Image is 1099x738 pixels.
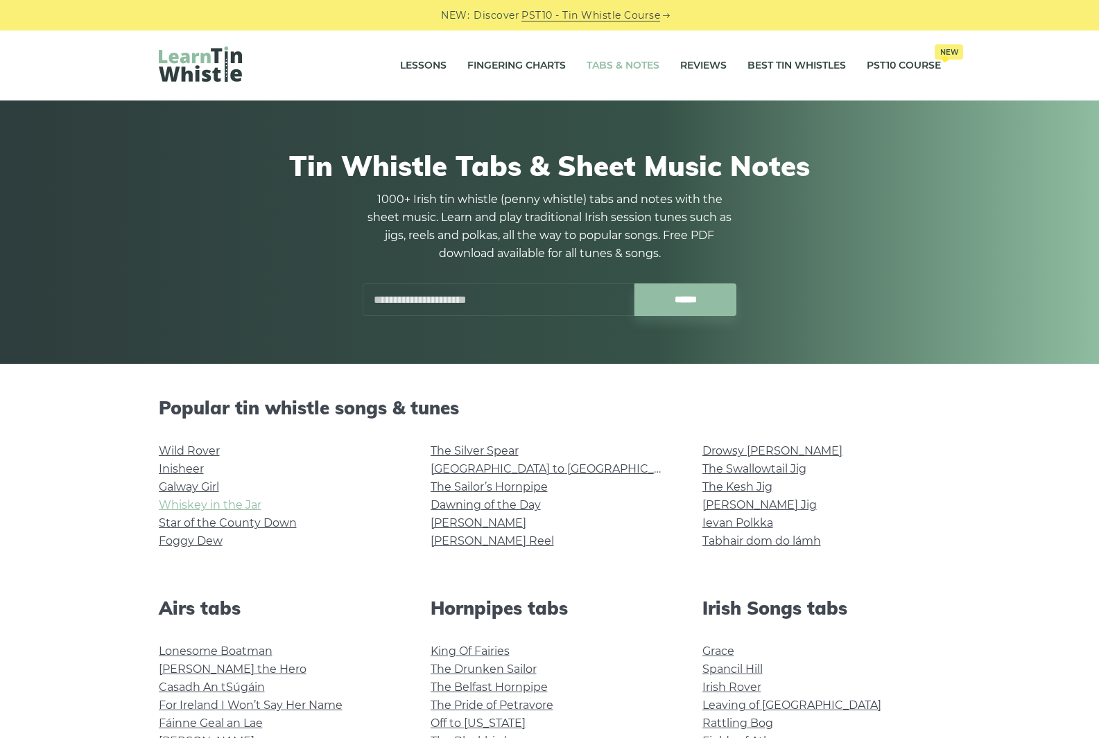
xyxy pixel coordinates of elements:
[747,49,846,83] a: Best Tin Whistles
[431,498,541,511] a: Dawning of the Day
[159,444,220,457] a: Wild Rover
[467,49,566,83] a: Fingering Charts
[431,597,669,619] h2: Hornpipes tabs
[159,644,272,658] a: Lonesome Boatman
[431,717,526,730] a: Off to [US_STATE]
[159,46,242,82] img: LearnTinWhistle.com
[702,534,821,547] a: Tabhair dom do lámh
[702,680,761,694] a: Irish Rover
[159,397,941,419] h2: Popular tin whistle songs & tunes
[702,699,881,712] a: Leaving of [GEOGRAPHIC_DATA]
[587,49,659,83] a: Tabs & Notes
[159,597,397,619] h2: Airs tabs
[159,662,306,676] a: [PERSON_NAME] the Hero
[431,534,554,547] a: [PERSON_NAME] Reel
[702,516,773,529] a: Ievan Polkka
[159,462,204,475] a: Inisheer
[159,717,263,730] a: Fáinne Geal an Lae
[431,480,548,493] a: The Sailor’s Hornpipe
[702,462,806,475] a: The Swallowtail Jig
[680,49,727,83] a: Reviews
[159,534,223,547] a: Foggy Dew
[363,191,737,263] p: 1000+ Irish tin whistle (penny whistle) tabs and notes with the sheet music. Learn and play tradi...
[702,644,734,658] a: Grace
[702,717,773,730] a: Rattling Bog
[867,49,941,83] a: PST10 CourseNew
[431,444,519,457] a: The Silver Spear
[159,699,343,712] a: For Ireland I Won’t Say Her Name
[431,662,537,676] a: The Drunken Sailor
[431,699,553,712] a: The Pride of Petravore
[159,149,941,182] h1: Tin Whistle Tabs & Sheet Music Notes
[431,680,548,694] a: The Belfast Hornpipe
[431,644,510,658] a: King Of Fairies
[400,49,447,83] a: Lessons
[702,662,763,676] a: Spancil Hill
[159,680,265,694] a: Casadh An tSúgáin
[159,516,297,529] a: Star of the County Down
[159,480,219,493] a: Galway Girl
[431,516,526,529] a: [PERSON_NAME]
[702,444,842,457] a: Drowsy [PERSON_NAME]
[702,597,941,619] h2: Irish Songs tabs
[935,44,963,60] span: New
[431,462,686,475] a: [GEOGRAPHIC_DATA] to [GEOGRAPHIC_DATA]
[159,498,261,511] a: Whiskey in the Jar
[702,480,772,493] a: The Kesh Jig
[702,498,817,511] a: [PERSON_NAME] Jig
